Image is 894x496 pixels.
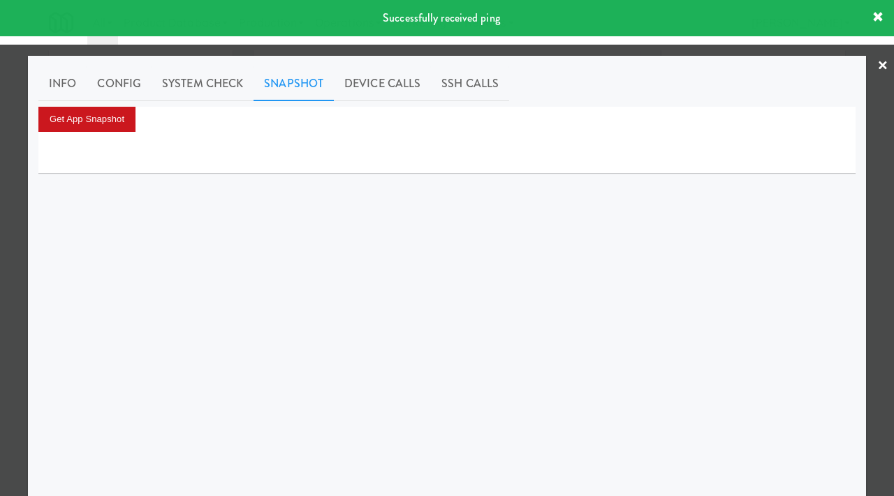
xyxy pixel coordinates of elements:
a: Info [38,66,87,101]
a: System Check [152,66,254,101]
a: SSH Calls [431,66,509,101]
span: Successfully received ping [383,10,500,26]
button: Get App Snapshot [38,107,135,132]
a: Device Calls [334,66,431,101]
a: Config [87,66,152,101]
a: × [877,45,888,88]
a: Snapshot [254,66,334,101]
